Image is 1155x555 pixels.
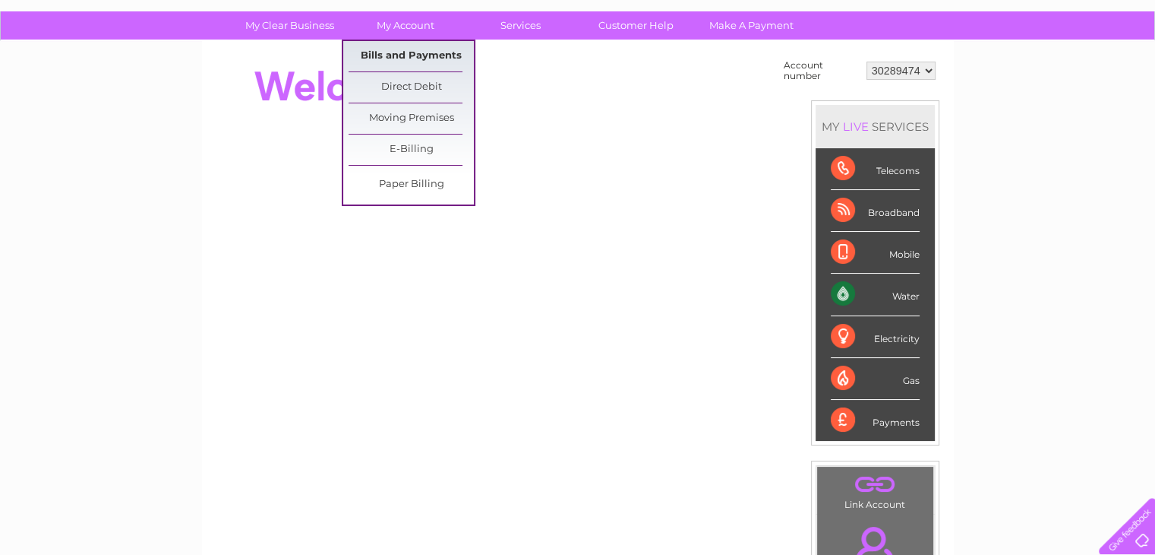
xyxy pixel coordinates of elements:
div: Payments [831,400,920,441]
div: Clear Business is a trading name of Verastar Limited (registered in [GEOGRAPHIC_DATA] No. 3667643... [219,8,937,74]
a: Make A Payment [689,11,814,40]
a: Moving Premises [349,103,474,134]
a: My Clear Business [227,11,352,40]
div: Water [831,274,920,316]
div: LIVE [840,119,872,134]
a: Paper Billing [349,170,474,200]
a: Services [458,11,583,40]
div: Electricity [831,316,920,358]
div: MY SERVICES [816,105,935,148]
a: E-Billing [349,135,474,165]
a: Direct Debit [349,72,474,103]
a: Telecoms [968,65,1014,76]
div: Mobile [831,232,920,274]
a: Customer Help [573,11,699,40]
a: Water [888,65,917,76]
a: Contact [1054,65,1091,76]
a: 0333 014 3131 [869,8,974,27]
a: My Account [342,11,468,40]
a: Blog [1023,65,1045,76]
div: Telecoms [831,148,920,190]
a: Log out [1105,65,1141,76]
td: Account number [780,56,863,85]
div: Gas [831,358,920,400]
img: logo.png [40,40,118,86]
td: Link Account [816,466,934,514]
a: Bills and Payments [349,41,474,71]
a: Energy [926,65,959,76]
div: Broadband [831,190,920,232]
a: . [821,471,929,497]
